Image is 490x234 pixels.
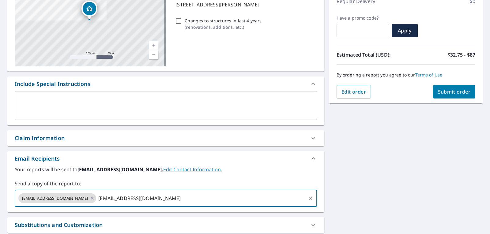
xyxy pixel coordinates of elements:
span: [EMAIL_ADDRESS][DOMAIN_NAME] [18,195,92,201]
p: ( renovations, additions, etc. ) [185,24,262,30]
div: Include Special Instructions [15,80,90,88]
p: Changes to structures in last 4 years [185,17,262,24]
div: Include Special Instructions [7,76,324,91]
div: Claim Information [7,130,324,146]
div: [EMAIL_ADDRESS][DOMAIN_NAME] [18,193,96,203]
p: Estimated Total (USD): [337,51,406,58]
div: Substitutions and Customization [15,221,103,229]
a: Terms of Use [415,72,443,78]
label: Your reports will be sent to [15,166,317,173]
span: Submit order [438,88,471,95]
a: EditContactInfo [163,166,222,173]
label: Send a copy of the report to: [15,180,317,187]
button: Submit order [433,85,476,98]
button: Edit order [337,85,371,98]
label: Have a promo code? [337,15,389,21]
p: $32.75 - $87 [447,51,475,58]
a: Current Level 17, Zoom In [149,41,158,50]
button: Apply [392,24,418,37]
div: Claim Information [15,134,65,142]
div: Substitutions and Customization [7,217,324,233]
span: Apply [397,27,413,34]
div: Email Recipients [7,151,324,166]
p: [STREET_ADDRESS][PERSON_NAME] [175,1,314,8]
div: Dropped pin, building 1, Residential property, 6 W Hill Rd Woodcliff Lake, NJ 07677 [81,1,97,20]
b: [EMAIL_ADDRESS][DOMAIN_NAME]. [77,166,163,173]
div: Email Recipients [15,154,60,163]
button: Clear [306,194,315,202]
span: Edit order [341,88,366,95]
a: Current Level 17, Zoom Out [149,50,158,59]
p: By ordering a report you agree to our [337,72,475,78]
